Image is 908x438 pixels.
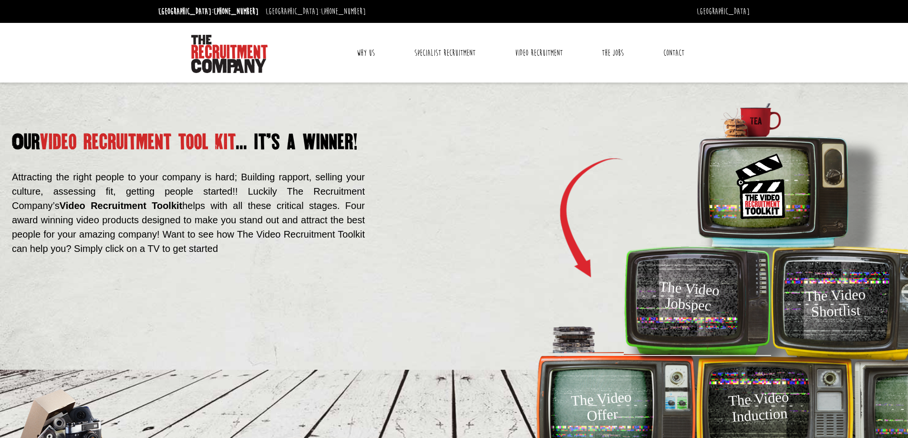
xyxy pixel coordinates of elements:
img: The Recruitment Company [191,35,268,73]
a: The Jobs [595,41,631,65]
a: Contact [656,41,691,65]
h3: The Video Induction [728,389,790,426]
a: [PHONE_NUMBER] [321,6,366,17]
a: [GEOGRAPHIC_DATA] [697,6,750,17]
p: Attracting the right people to your company is hard; Building rapport, selling your culture, asse... [12,170,365,256]
h3: The Video Offer [571,389,633,426]
a: Video Recruitment [508,41,570,65]
li: [GEOGRAPHIC_DATA]: [263,4,368,19]
img: tv-yellow-bright.png [771,245,908,356]
img: Toolkit_Logo.svg [732,150,789,222]
a: [PHONE_NUMBER] [214,6,258,17]
img: TV-Green.png [624,245,771,355]
span: Our [12,130,40,154]
img: Arrow.png [534,102,624,353]
img: tv-blue.png [624,102,908,245]
a: Why Us [350,41,382,65]
span: ... it’s a winner! [236,130,358,154]
strong: Video Recruitment Toolkit [60,200,183,211]
li: [GEOGRAPHIC_DATA]: [156,4,261,19]
h1: video recruitment tool kit [12,134,515,151]
h3: The Video Shortlist [782,286,889,322]
a: Specialist Recruitment [407,41,483,65]
h3: The Video Jobspec [657,279,720,315]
